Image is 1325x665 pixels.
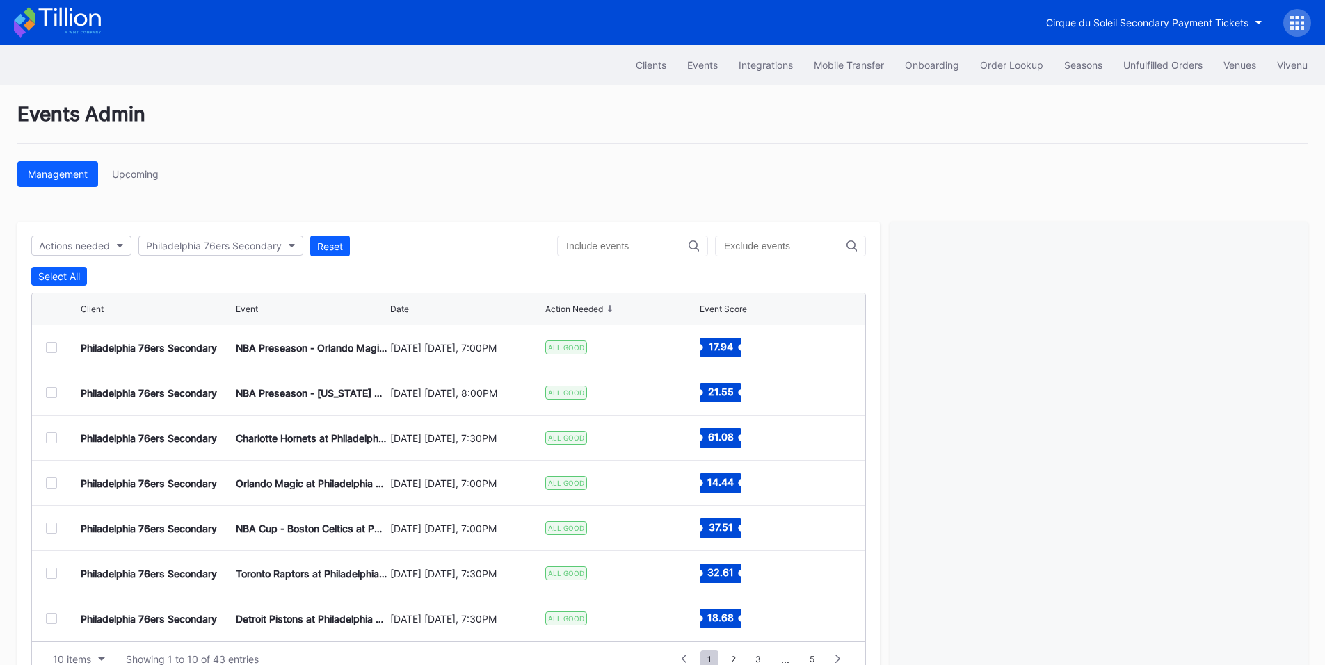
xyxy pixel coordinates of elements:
[390,523,542,534] div: [DATE] [DATE], 7:00PM
[236,477,387,489] div: Orlando Magic at Philadelphia 76ers
[81,342,217,354] div: Philadelphia 76ers Secondary
[1277,59,1308,71] div: Vivenu
[545,566,587,580] div: ALL GOOD
[102,161,169,187] button: Upcoming
[707,566,734,578] text: 32.61
[126,653,259,665] div: Showing 1 to 10 of 43 entries
[709,521,733,533] text: 37.51
[707,611,734,623] text: 18.68
[390,304,409,314] div: Date
[138,236,303,256] button: Philadelphia 76ers Secondary
[687,59,718,71] div: Events
[39,240,110,252] div: Actions needed
[236,568,387,580] div: Toronto Raptors at Philadelphia 76ers
[545,521,587,535] div: ALL GOOD
[803,52,894,78] button: Mobile Transfer
[1223,59,1256,71] div: Venues
[81,523,217,534] div: Philadelphia 76ers Secondary
[728,52,803,78] button: Integrations
[545,304,603,314] div: Action Needed
[739,59,793,71] div: Integrations
[545,340,587,354] div: ALL GOOD
[980,59,1043,71] div: Order Lookup
[771,653,800,665] div: ...
[112,168,159,180] div: Upcoming
[709,340,733,352] text: 17.94
[1054,52,1113,78] button: Seasons
[38,270,80,282] div: Select All
[81,477,217,489] div: Philadelphia 76ers Secondary
[677,52,728,78] button: Events
[1113,52,1213,78] button: Unfulfilled Orders
[545,476,587,490] div: ALL GOOD
[545,611,587,625] div: ALL GOOD
[390,342,542,354] div: [DATE] [DATE], 7:00PM
[81,387,217,399] div: Philadelphia 76ers Secondary
[905,59,959,71] div: Onboarding
[1036,10,1273,35] button: Cirque du Soleil Secondary Payment Tickets
[31,236,131,256] button: Actions needed
[724,240,846,252] input: Exclude events
[390,477,542,489] div: [DATE] [DATE], 7:00PM
[81,613,217,625] div: Philadelphia 76ers Secondary
[81,568,217,580] div: Philadelphia 76ers Secondary
[1267,52,1318,78] button: Vivenu
[236,432,387,444] div: Charlotte Hornets at Philadelphia 76ers
[636,59,666,71] div: Clients
[53,653,91,665] div: 10 items
[390,613,542,625] div: [DATE] [DATE], 7:30PM
[970,52,1054,78] button: Order Lookup
[1213,52,1267,78] button: Venues
[390,568,542,580] div: [DATE] [DATE], 7:30PM
[707,476,734,488] text: 14.44
[81,304,104,314] div: Client
[146,240,282,252] div: Philadelphia 76ers Secondary
[81,432,217,444] div: Philadelphia 76ers Secondary
[566,240,689,252] input: Include events
[236,304,258,314] div: Event
[236,342,387,354] div: NBA Preseason - Orlando Magic at Philadelphia 76ers
[236,387,387,399] div: NBA Preseason - [US_STATE] Timberwolves at Philadelphia 76ers
[625,52,677,78] button: Clients
[894,52,970,78] button: Onboarding
[17,161,98,187] button: Management
[1046,17,1248,28] div: Cirque du Soleil Secondary Payment Tickets
[708,386,734,397] text: 21.55
[1123,59,1203,71] div: Unfulfilled Orders
[17,102,1308,144] div: Events Admin
[814,59,884,71] div: Mobile Transfer
[236,523,387,534] div: NBA Cup - Boston Celtics at Philadelphia 76ers
[317,240,343,252] div: Reset
[1064,59,1102,71] div: Seasons
[390,432,542,444] div: [DATE] [DATE], 7:30PM
[390,387,542,399] div: [DATE] [DATE], 8:00PM
[708,431,734,443] text: 61.08
[310,236,350,256] button: Reset
[700,304,747,314] div: Event Score
[545,431,587,445] div: ALL GOOD
[236,613,387,625] div: Detroit Pistons at Philadelphia 76ers
[545,386,587,400] div: ALL GOOD
[28,168,88,180] div: Management
[31,267,87,286] button: Select All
